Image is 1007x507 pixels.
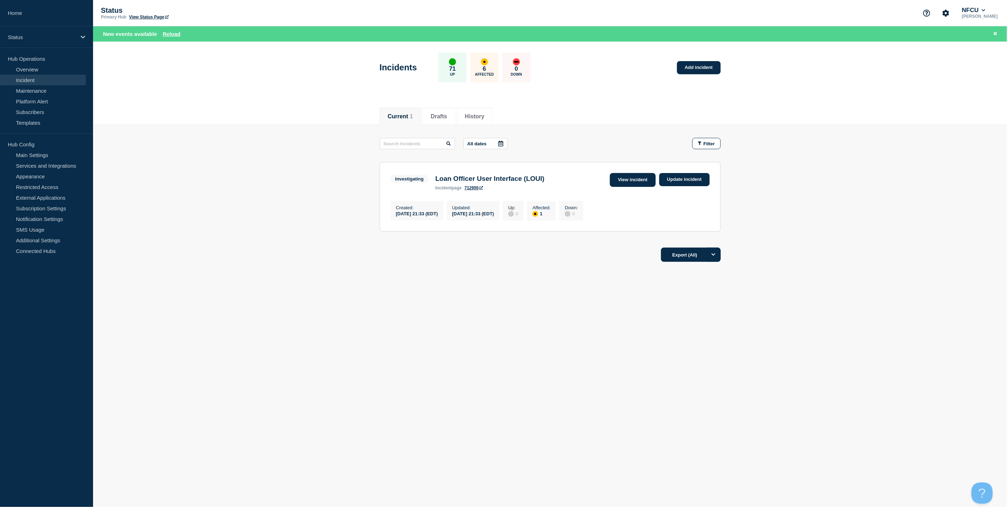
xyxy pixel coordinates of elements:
p: Updated : [452,205,494,210]
span: 1 [410,113,413,119]
p: Affected : [532,205,551,210]
div: 0 [508,210,518,217]
a: Add incident [677,61,721,74]
h1: Incidents [380,63,417,72]
div: affected [532,211,538,217]
span: New events available [103,31,157,37]
button: Reload [163,31,180,37]
p: Up : [508,205,518,210]
p: Down [511,72,522,76]
button: Options [706,248,721,262]
div: 0 [565,210,578,217]
button: Account settings [938,6,953,21]
p: Affected [475,72,494,76]
h3: Loan Officer User Interface (LOUI) [435,175,545,183]
div: 1 [532,210,551,217]
p: 6 [483,65,486,72]
p: page [435,185,462,190]
a: View Status Page [129,15,168,20]
button: Export (All) [661,248,721,262]
div: [DATE] 21:33 (EDT) [396,210,438,216]
div: disabled [508,211,514,217]
button: NFCU [960,7,987,14]
button: History [465,113,484,120]
p: Primary Hub [101,15,126,20]
p: [PERSON_NAME] [960,14,999,19]
div: [DATE] 21:33 (EDT) [452,210,494,216]
p: 0 [515,65,518,72]
button: Drafts [431,113,447,120]
button: All dates [464,138,508,149]
div: up [449,58,456,65]
a: 712955 [465,185,483,190]
div: down [513,58,520,65]
span: Investigating [391,175,428,183]
button: Filter [692,138,721,149]
p: All dates [467,141,487,146]
span: Filter [704,141,715,146]
p: Status [101,6,243,15]
iframe: Help Scout Beacon - Open [971,482,993,504]
div: affected [481,58,488,65]
span: incident [435,185,452,190]
a: Update incident [659,173,710,186]
input: Search incidents [380,138,455,149]
p: 71 [449,65,456,72]
div: disabled [565,211,570,217]
p: Status [8,34,76,40]
button: Current 1 [388,113,413,120]
a: View incident [610,173,656,187]
button: Support [919,6,934,21]
p: Down : [565,205,578,210]
p: Created : [396,205,438,210]
p: Up [450,72,455,76]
